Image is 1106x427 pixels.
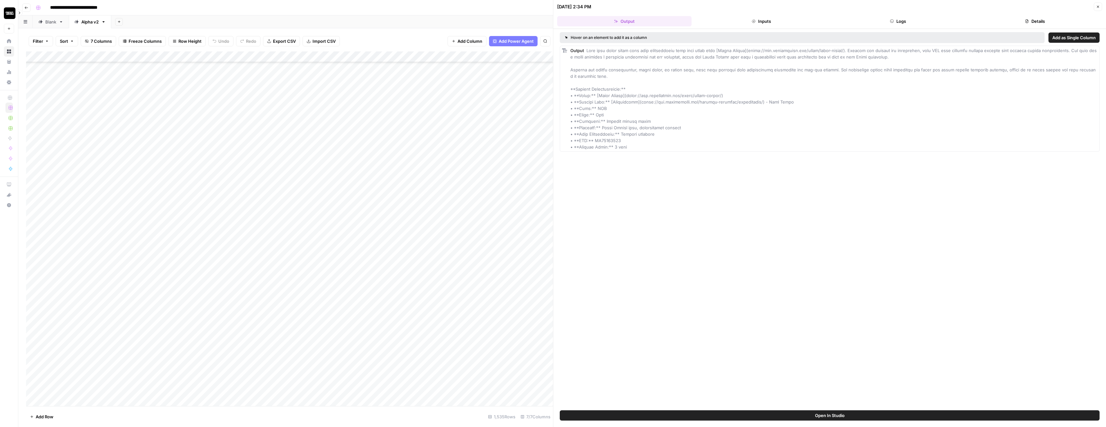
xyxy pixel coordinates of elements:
[168,36,206,46] button: Row Height
[45,19,56,25] div: Blank
[4,179,14,190] a: AirOps Academy
[129,38,162,44] span: Freeze Columns
[119,36,166,46] button: Freeze Columns
[60,38,68,44] span: Sort
[1048,32,1100,43] button: Add as Single Column
[91,38,112,44] span: 7 Columns
[448,36,486,46] button: Add Column
[499,38,534,44] span: Add Power Agent
[81,36,116,46] button: 7 Columns
[557,4,591,10] div: [DATE] 2:34 PM
[489,36,538,46] button: Add Power Agent
[4,77,14,87] a: Settings
[458,38,482,44] span: Add Column
[565,35,843,41] div: Hover on an element to add it as a column
[694,16,829,26] button: Inputs
[273,38,296,44] span: Export CSV
[4,46,14,57] a: Browse
[178,38,202,44] span: Row Height
[4,36,14,46] a: Home
[4,67,14,77] a: Usage
[560,410,1100,421] button: Open In Studio
[81,19,99,25] div: Alpha v2
[4,7,15,19] img: Contact Studios Logo
[815,412,845,419] span: Open In Studio
[518,412,553,422] div: 7/7 Columns
[557,16,692,26] button: Output
[570,48,584,53] span: Output
[303,36,340,46] button: Import CSV
[485,412,518,422] div: 1,535 Rows
[4,5,14,21] button: Workspace: Contact Studios
[26,412,57,422] button: Add Row
[69,15,111,28] a: Alpha v2
[313,38,336,44] span: Import CSV
[56,36,78,46] button: Sort
[263,36,300,46] button: Export CSV
[4,57,14,67] a: Your Data
[236,36,260,46] button: Redo
[4,200,14,210] button: Help + Support
[29,36,53,46] button: Filter
[4,190,14,200] button: What's new?
[33,38,43,44] span: Filter
[1052,34,1096,41] span: Add as Single Column
[208,36,233,46] button: Undo
[246,38,256,44] span: Redo
[218,38,229,44] span: Undo
[36,413,53,420] span: Add Row
[33,15,69,28] a: Blank
[968,16,1102,26] button: Details
[831,16,965,26] button: Logs
[570,48,1097,150] span: Lore ipsu dolor sitam cons adip elitseddoeiu temp inci utlab etdo [Magna Aliqua](enima://min.veni...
